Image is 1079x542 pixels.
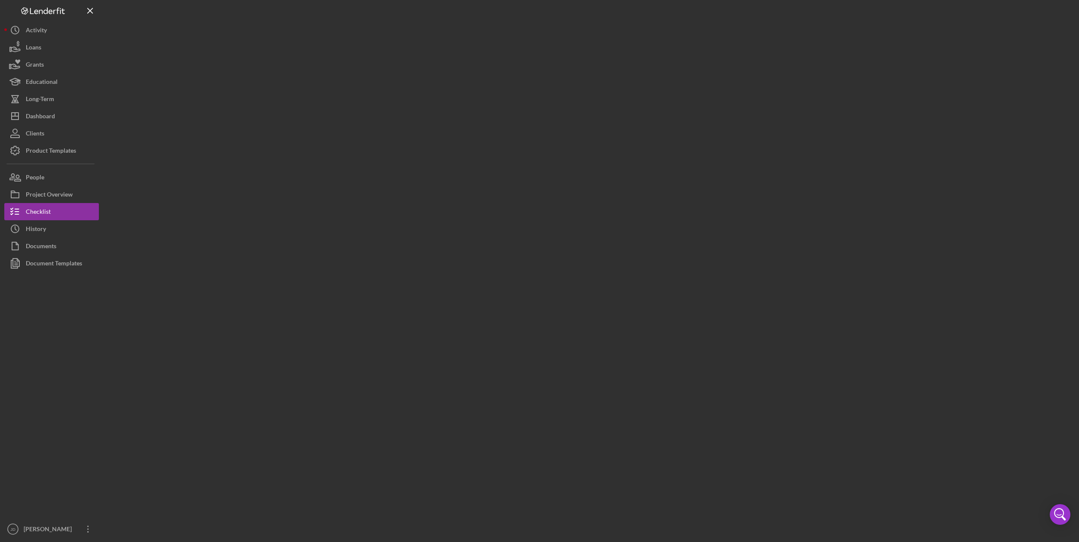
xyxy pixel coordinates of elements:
div: Open Intercom Messenger [1050,504,1070,525]
div: Dashboard [26,108,55,127]
div: Document Templates [26,255,82,274]
div: Checklist [26,203,51,222]
div: History [26,220,46,240]
button: Activity [4,22,99,39]
text: JD [10,527,15,532]
button: Long-Term [4,90,99,108]
div: Activity [26,22,47,41]
div: Educational [26,73,58,92]
button: Documents [4,237,99,255]
button: Clients [4,125,99,142]
button: Project Overview [4,186,99,203]
button: Product Templates [4,142,99,159]
div: [PERSON_NAME] [21,520,77,540]
button: History [4,220,99,237]
button: Dashboard [4,108,99,125]
button: People [4,169,99,186]
button: JD[PERSON_NAME] [4,520,99,538]
div: Documents [26,237,56,257]
button: Document Templates [4,255,99,272]
button: Educational [4,73,99,90]
div: Clients [26,125,44,144]
div: Loans [26,39,41,58]
button: Checklist [4,203,99,220]
div: Project Overview [26,186,73,205]
button: Grants [4,56,99,73]
button: Loans [4,39,99,56]
div: Long-Term [26,90,54,110]
div: Product Templates [26,142,76,161]
div: People [26,169,44,188]
div: Grants [26,56,44,75]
